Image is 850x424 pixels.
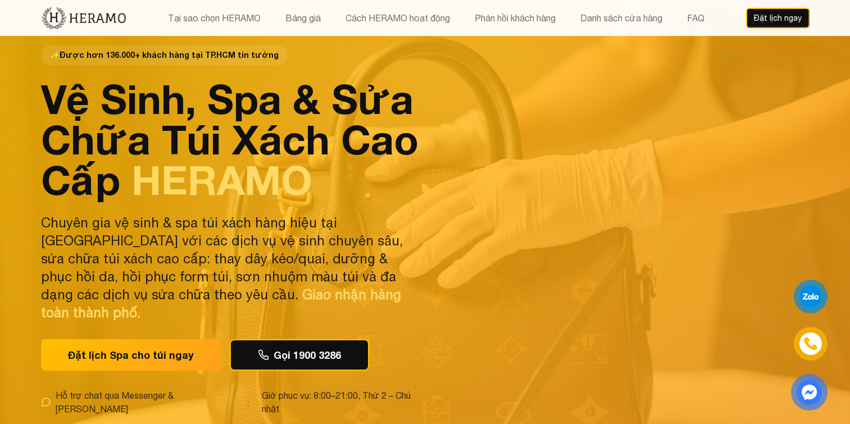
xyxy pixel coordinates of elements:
button: Tại sao chọn HERAMO [165,11,264,25]
span: Hỗ trợ chat qua Messenger & [PERSON_NAME] [56,389,234,416]
h1: Vệ Sinh, Spa & Sửa Chữa Túi Xách Cao Cấp [41,79,419,200]
button: Phản hồi khách hàng [471,11,559,25]
a: phone-icon [796,329,826,359]
p: Chuyên gia vệ sinh & spa túi xách hàng hiệu tại [GEOGRAPHIC_DATA] với các dịch vụ vệ sinh chuyên ... [41,213,419,321]
button: FAQ [684,11,708,25]
span: HERAMO [131,156,312,204]
button: Gọi 1900 3286 [230,339,369,371]
span: Được hơn 136.000+ khách hàng tại TP.HCM tin tưởng [41,45,288,65]
button: Đặt lịch ngay [746,8,810,28]
img: phone-icon [802,336,819,352]
button: Bảng giá [282,11,324,25]
button: Danh sách cửa hàng [577,11,666,25]
span: Giờ phục vụ: 8:00–21:00, Thứ 2 – Chủ nhật [262,389,419,416]
span: star [50,49,60,61]
button: Cách HERAMO hoạt động [342,11,453,25]
img: new-logo.3f60348b.png [41,6,127,30]
button: Đặt lịch Spa cho túi ngay [41,339,221,371]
